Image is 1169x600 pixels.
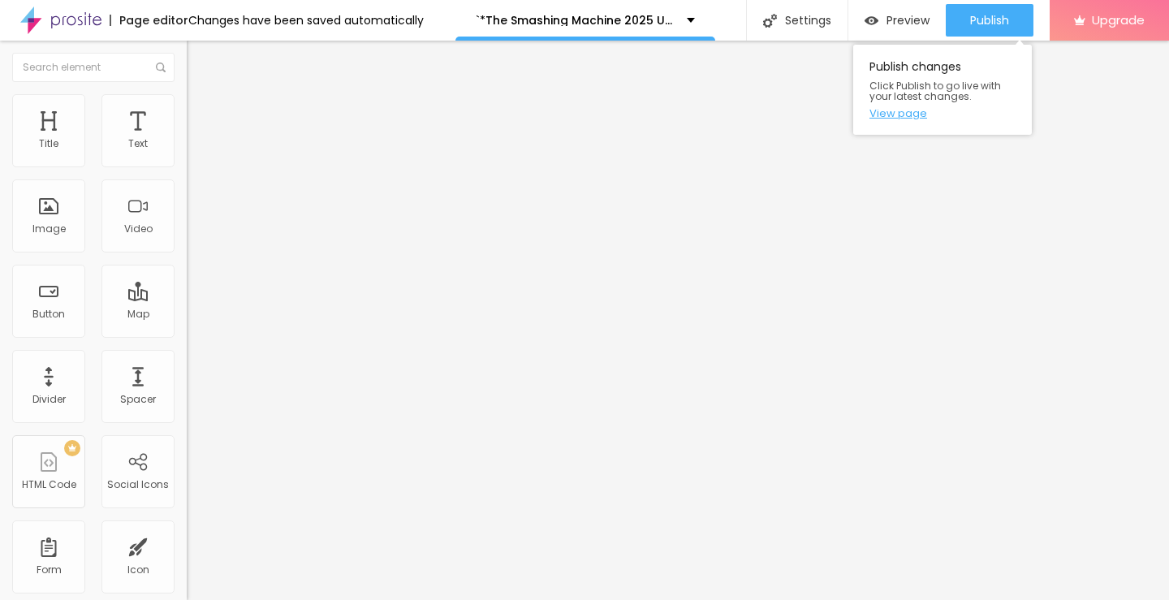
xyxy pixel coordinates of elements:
[848,4,946,37] button: Preview
[22,479,76,490] div: HTML Code
[156,63,166,72] img: Icone
[946,4,1033,37] button: Publish
[120,394,156,405] div: Spacer
[865,14,878,28] img: view-1.svg
[127,309,149,320] div: Map
[107,479,169,490] div: Social Icons
[1092,13,1145,27] span: Upgrade
[39,138,58,149] div: Title
[970,14,1009,27] span: Publish
[124,223,153,235] div: Video
[127,564,149,576] div: Icon
[869,80,1016,101] span: Click Publish to go live with your latest changes.
[853,45,1032,135] div: Publish changes
[763,14,777,28] img: Icone
[110,15,188,26] div: Page editor
[187,41,1169,600] iframe: Editor
[32,223,66,235] div: Image
[869,108,1016,119] a: View page
[32,394,66,405] div: Divider
[12,53,175,82] input: Search element
[37,564,62,576] div: Form
[476,15,675,26] p: `*The Smashing Machine 2025 Urmărește Online Subtitrat Română HD
[886,14,930,27] span: Preview
[128,138,148,149] div: Text
[32,309,65,320] div: Button
[188,15,424,26] div: Changes have been saved automatically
